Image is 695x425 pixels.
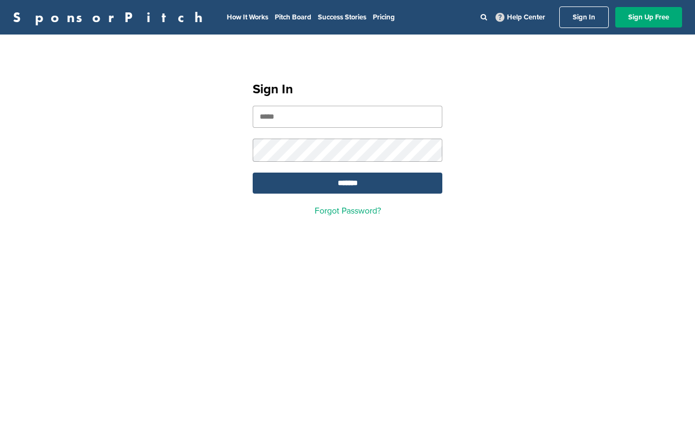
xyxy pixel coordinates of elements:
a: Pricing [373,13,395,22]
a: Help Center [494,11,547,24]
a: Forgot Password? [315,205,381,216]
h1: Sign In [253,80,442,99]
a: Pitch Board [275,13,311,22]
a: Sign Up Free [615,7,682,28]
a: Success Stories [318,13,366,22]
a: How It Works [227,13,268,22]
a: SponsorPitch [13,10,210,24]
a: Sign In [559,6,609,28]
